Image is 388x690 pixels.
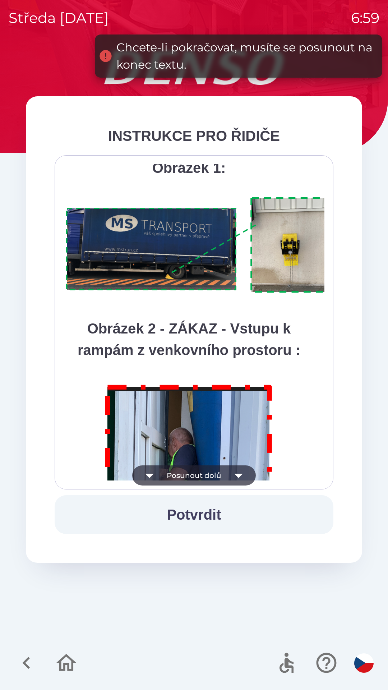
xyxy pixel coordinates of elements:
[55,495,333,534] button: Potvrdit
[9,7,109,29] p: středa [DATE]
[132,465,256,486] button: Posunout dolů
[55,125,333,147] div: INSTRUKCE PRO ŘIDIČE
[116,39,375,73] div: Chcete-li pokračovat, musíte se posunout na konec textu.
[354,653,374,673] img: cs flag
[97,375,281,639] img: M8MNayrTL6gAAAABJRU5ErkJggg==
[351,7,379,29] p: 6:59
[78,321,300,358] strong: Obrázek 2 - ZÁKAZ - Vstupu k rampám z venkovního prostoru :
[26,50,362,85] img: Logo
[64,193,342,298] img: A1ym8hFSA0ukAAAAAElFTkSuQmCC
[152,160,226,176] strong: Obrázek 1:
